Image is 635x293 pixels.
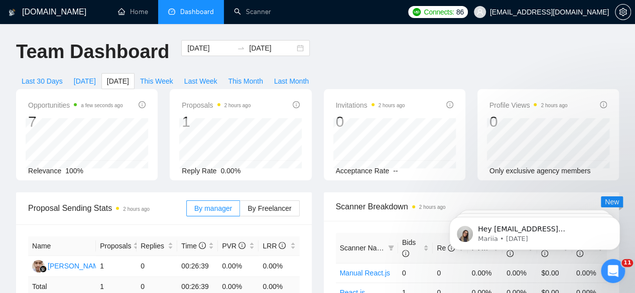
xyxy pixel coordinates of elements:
span: Last 30 Days [22,76,63,87]
a: homeHome [118,8,148,16]
div: [PERSON_NAME] [48,260,105,271]
button: This Month [223,73,269,89]
span: LRR [263,242,286,250]
button: Last 30 Days [16,73,68,89]
td: 0 [398,263,433,282]
span: to [237,44,245,52]
iframe: Intercom live chat [601,259,625,283]
span: Profile Views [489,99,568,111]
span: swap-right [237,44,245,52]
button: This Week [135,73,179,89]
td: $0.00 [537,263,572,282]
time: 2 hours ago [224,103,251,108]
td: 0.00% [218,256,259,277]
span: Invitations [336,99,405,111]
span: Replies [141,240,166,251]
span: Time [181,242,205,250]
time: a few seconds ago [81,103,122,108]
time: 2 hours ago [378,103,405,108]
a: AI[PERSON_NAME] [32,261,105,269]
span: info-circle [238,242,245,249]
span: 100% [65,167,83,175]
span: Proposal Sending Stats [28,202,186,214]
span: Dashboard [180,8,214,16]
span: This Month [228,76,263,87]
button: [DATE] [68,73,101,89]
span: user [476,9,483,16]
span: info-circle [293,101,300,108]
input: End date [249,43,295,54]
span: 86 [456,7,464,18]
time: 2 hours ago [541,103,567,108]
span: [DATE] [107,76,129,87]
span: 11 [621,259,633,267]
span: Last Month [274,76,309,87]
span: info-circle [279,242,286,249]
a: Manual React.js [340,269,390,277]
button: [DATE] [101,73,135,89]
span: [DATE] [74,76,96,87]
span: Connects: [424,7,454,18]
span: 0.00% [221,167,241,175]
td: 00:26:39 [177,256,218,277]
img: logo [9,5,16,21]
span: Opportunities [28,99,123,111]
th: Proposals [96,236,137,256]
td: 1 [96,256,137,277]
div: 0 [336,112,405,131]
button: setting [615,4,631,20]
span: info-circle [199,242,206,249]
img: gigradar-bm.png [40,265,47,272]
span: Reply Rate [182,167,216,175]
span: Scanner Name [340,244,387,252]
div: 7 [28,112,123,131]
span: info-circle [600,101,607,108]
span: -- [393,167,398,175]
td: 0.00% [502,263,537,282]
h1: Team Dashboard [16,40,169,64]
input: Start date [187,43,233,54]
th: Replies [137,236,177,256]
span: Bids [402,238,416,257]
span: PVR [222,242,245,250]
span: Relevance [28,167,61,175]
span: dashboard [168,8,175,15]
div: 1 [182,112,250,131]
span: info-circle [402,250,409,257]
time: 2 hours ago [123,206,150,212]
button: Last Week [179,73,223,89]
td: 0.00% [572,263,607,282]
span: filter [388,245,394,251]
td: 0 [433,263,467,282]
span: This Week [140,76,173,87]
span: Acceptance Rate [336,167,390,175]
th: Name [28,236,96,256]
a: searchScanner [234,8,271,16]
span: By Freelancer [247,204,291,212]
time: 2 hours ago [419,204,446,210]
span: By manager [194,204,232,212]
div: 0 [489,112,568,131]
span: Scanner Breakdown [336,200,607,213]
img: upwork-logo.png [413,8,421,16]
a: setting [615,8,631,16]
span: Proposals [100,240,131,251]
img: AI [32,260,45,272]
td: 0 [137,256,177,277]
span: info-circle [446,101,453,108]
span: Proposals [182,99,250,111]
span: setting [615,8,630,16]
iframe: Intercom notifications message [434,196,635,266]
span: Only exclusive agency members [489,167,591,175]
span: info-circle [139,101,146,108]
span: filter [386,240,396,255]
span: Last Week [184,76,217,87]
td: 0.00% [259,256,299,277]
td: 0.00% [468,263,502,282]
button: Last Month [269,73,314,89]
